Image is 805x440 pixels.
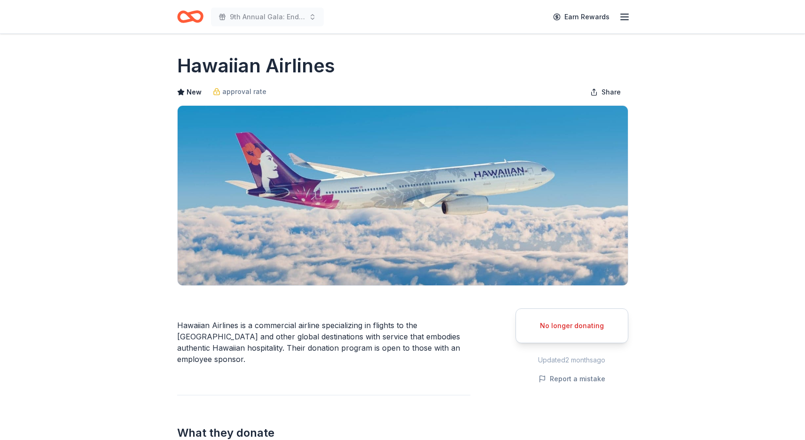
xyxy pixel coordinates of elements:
span: 9th Annual Gala: Enduring Hope [230,11,305,23]
button: Report a mistake [539,373,605,385]
span: Share [602,86,621,98]
a: Earn Rewards [547,8,615,25]
span: approval rate [222,86,266,97]
div: No longer donating [527,320,617,331]
button: 9th Annual Gala: Enduring Hope [211,8,324,26]
div: Updated 2 months ago [516,354,628,366]
h1: Hawaiian Airlines [177,53,335,79]
a: Home [177,6,203,28]
div: Hawaiian Airlines is a commercial airline specializing in flights to the [GEOGRAPHIC_DATA] and ot... [177,320,470,365]
a: approval rate [213,86,266,97]
button: Share [583,83,628,102]
span: New [187,86,202,98]
img: Image for Hawaiian Airlines [178,106,628,285]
